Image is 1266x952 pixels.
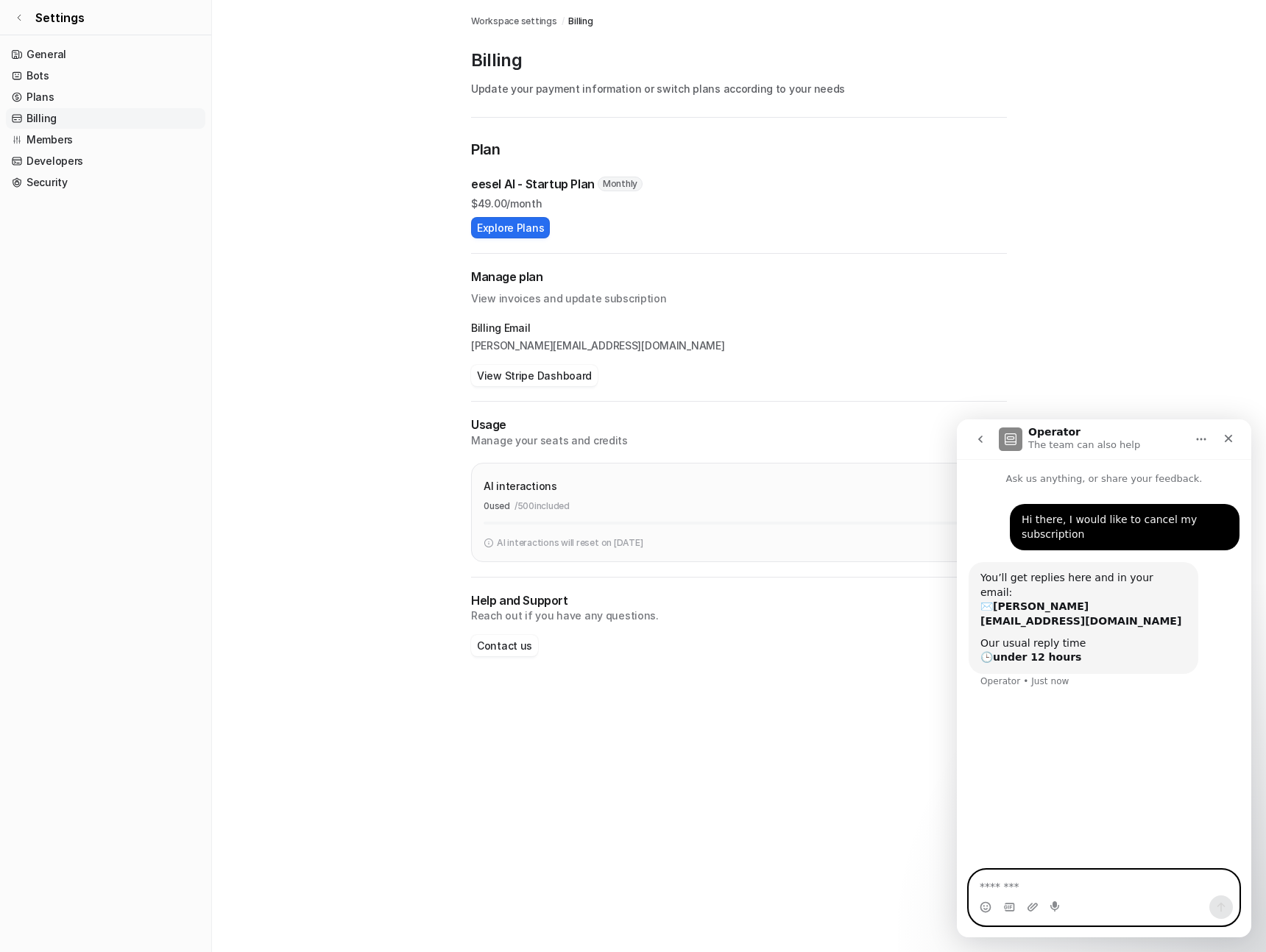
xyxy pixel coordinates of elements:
[471,416,1007,433] p: Usage
[568,15,593,28] a: Billing
[471,365,598,386] button: View Stripe Dashboard
[6,129,205,150] a: Members
[471,285,1007,306] p: View invoices and update subscription
[471,321,1007,335] p: Billing Email
[471,433,1007,448] p: Manage your seats and credits
[497,536,643,550] p: AI interactions will reset on [DATE]
[6,87,205,107] a: Plans
[471,635,538,656] button: Contact us
[471,592,1007,609] p: Help and Support
[471,138,1007,163] p: Plan
[471,15,557,28] a: Workspace settings
[471,81,1007,96] p: Update your payment information or switch plans according to your needs
[471,217,550,238] button: Explore Plans
[35,9,85,26] span: Settings
[471,49,1007,72] p: Billing
[471,196,1007,211] p: $ 49.00/month
[484,478,557,494] p: AI interactions
[6,65,205,86] a: Bots
[514,500,570,513] p: / 500 included
[562,15,565,28] span: /
[471,608,1007,623] p: Reach out if you have any questions.
[6,44,205,65] a: General
[6,172,205,193] a: Security
[471,175,595,193] p: eesel AI - Startup Plan
[471,269,1007,285] h2: Manage plan
[6,151,205,171] a: Developers
[471,338,1007,353] p: [PERSON_NAME][EMAIL_ADDRESS][DOMAIN_NAME]
[484,500,510,513] p: 0 used
[6,108,205,129] a: Billing
[598,177,643,191] span: Monthly
[957,419,1251,937] iframe: Intercom live chat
